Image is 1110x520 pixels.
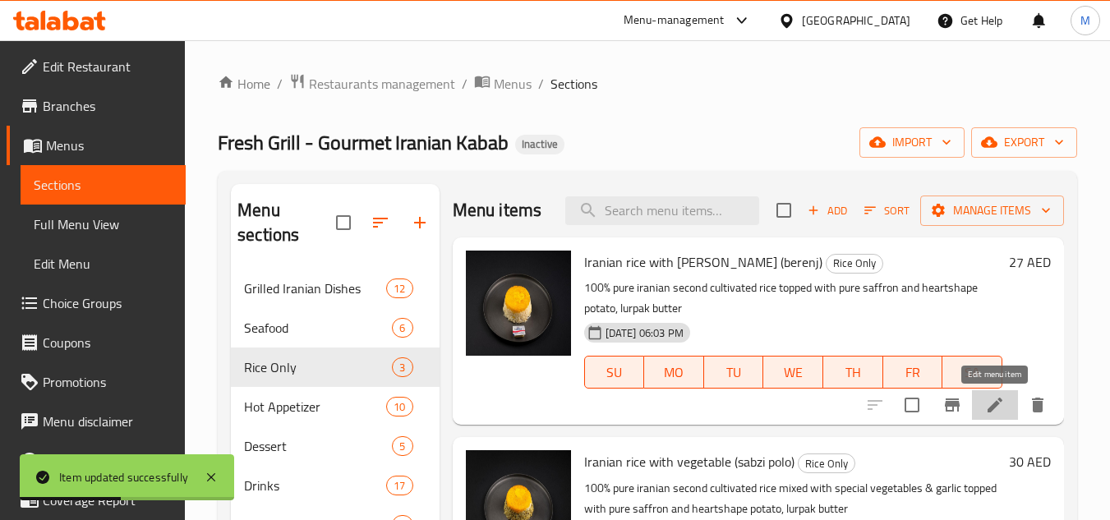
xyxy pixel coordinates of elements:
[599,325,690,341] span: [DATE] 06:03 PM
[386,397,412,416] div: items
[393,439,412,454] span: 5
[43,490,173,510] span: Coverage Report
[827,254,882,273] span: Rice Only
[644,356,704,389] button: MO
[231,466,439,505] div: Drinks17
[218,74,270,94] a: Home
[942,356,1002,389] button: SA
[859,127,965,158] button: import
[584,478,1002,519] p: 100% pure iranian second cultivated rice mixed with special vegetables & garlic topped with pure ...
[949,361,996,384] span: SA
[453,198,542,223] h2: Menu items
[7,86,186,126] a: Branches
[584,449,795,474] span: Iranian rice with vegetable (sabzi polo)
[7,323,186,362] a: Coupons
[400,203,440,242] button: Add section
[933,200,1051,221] span: Manage items
[474,73,532,94] a: Menus
[770,361,817,384] span: WE
[802,12,910,30] div: [GEOGRAPHIC_DATA]
[387,281,412,297] span: 12
[289,73,455,94] a: Restaurants management
[237,198,335,247] h2: Menu sections
[538,74,544,94] li: /
[704,356,764,389] button: TU
[624,11,725,30] div: Menu-management
[244,476,386,495] span: Drinks
[971,127,1077,158] button: export
[392,436,412,456] div: items
[584,356,645,389] button: SU
[244,397,386,416] span: Hot Appetizer
[1009,251,1051,274] h6: 27 AED
[34,254,173,274] span: Edit Menu
[393,320,412,336] span: 6
[21,165,186,205] a: Sections
[1009,450,1051,473] h6: 30 AED
[584,278,1002,319] p: 100% pure iranian second cultivated rice topped with pure saffron and heartshape potato, lurpak b...
[823,356,883,389] button: TH
[466,251,571,356] img: Iranian rice with saffron (berenj)
[244,278,386,298] span: Grilled Iranian Dishes
[34,214,173,234] span: Full Menu View
[43,96,173,116] span: Branches
[231,308,439,347] div: Seafood6
[830,361,877,384] span: TH
[34,175,173,195] span: Sections
[7,283,186,323] a: Choice Groups
[218,124,509,161] span: Fresh Grill - Gourmet Iranian Kabab
[873,132,951,153] span: import
[7,47,186,86] a: Edit Restaurant
[309,74,455,94] span: Restaurants management
[767,193,801,228] span: Select section
[386,278,412,298] div: items
[21,244,186,283] a: Edit Menu
[43,412,173,431] span: Menu disclaimer
[231,269,439,308] div: Grilled Iranian Dishes12
[864,201,910,220] span: Sort
[933,385,972,425] button: Branch-specific-item
[244,357,392,377] span: Rice Only
[895,388,929,422] span: Select to update
[854,198,920,223] span: Sort items
[392,318,412,338] div: items
[565,196,759,225] input: search
[801,198,854,223] span: Add item
[494,74,532,94] span: Menus
[43,57,173,76] span: Edit Restaurant
[21,205,186,244] a: Full Menu View
[231,387,439,426] div: Hot Appetizer10
[592,361,638,384] span: SU
[515,137,564,151] span: Inactive
[218,73,1077,94] nav: breadcrumb
[7,402,186,441] a: Menu disclaimer
[883,356,943,389] button: FR
[7,441,186,481] a: Upsell
[43,293,173,313] span: Choice Groups
[392,357,412,377] div: items
[387,478,412,494] span: 17
[244,318,392,338] span: Seafood
[711,361,758,384] span: TU
[920,196,1064,226] button: Manage items
[801,198,854,223] button: Add
[361,203,400,242] span: Sort sections
[43,451,173,471] span: Upsell
[59,468,188,486] div: Item updated successfully
[46,136,173,155] span: Menus
[805,201,850,220] span: Add
[890,361,937,384] span: FR
[798,453,855,473] div: Rice Only
[244,436,392,456] span: Dessert
[7,481,186,520] a: Coverage Report
[277,74,283,94] li: /
[584,250,822,274] span: Iranian rice with [PERSON_NAME] (berenj)
[1080,12,1090,30] span: M
[386,476,412,495] div: items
